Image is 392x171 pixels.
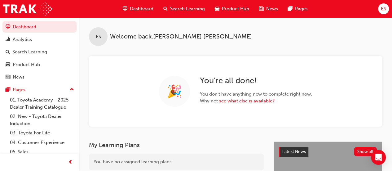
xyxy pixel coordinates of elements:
[283,2,313,15] a: pages-iconPages
[371,150,386,165] div: Open Intercom Messenger
[130,5,153,12] span: Dashboard
[378,3,389,14] button: ES
[6,87,10,93] span: pages-icon
[295,5,308,12] span: Pages
[254,2,283,15] a: news-iconNews
[89,142,264,149] h3: My Learning Plans
[210,2,254,15] a: car-iconProduct Hub
[7,128,77,138] a: 03. Toyota For Life
[6,62,10,68] span: car-icon
[259,5,264,13] span: news-icon
[7,138,77,147] a: 04. Customer Experience
[13,86,25,93] div: Pages
[2,34,77,45] a: Analytics
[2,20,77,84] button: DashboardAnalyticsSearch LearningProduct HubNews
[7,147,77,157] a: 05. Sales
[7,112,77,128] a: 02. New - Toyota Dealer Induction
[200,91,312,98] span: You don't have anything new to complete right now.
[70,86,74,94] span: up-icon
[89,154,264,170] div: You have no assigned learning plans
[2,84,77,96] button: Pages
[215,5,219,13] span: car-icon
[279,147,377,157] a: Latest NewsShow all
[13,61,40,68] div: Product Hub
[222,5,249,12] span: Product Hub
[163,5,168,13] span: search-icon
[170,5,205,12] span: Search Learning
[13,36,32,43] div: Analytics
[266,5,278,12] span: News
[123,5,127,13] span: guage-icon
[2,71,77,83] a: News
[110,33,252,40] span: Welcome back , [PERSON_NAME] [PERSON_NAME]
[6,74,10,80] span: news-icon
[6,37,10,43] span: chart-icon
[2,46,77,58] a: Search Learning
[6,49,10,55] span: search-icon
[282,149,306,154] span: Latest News
[3,2,52,16] img: Trak
[68,159,73,166] span: prev-icon
[381,5,386,12] span: ES
[200,76,312,86] h2: You're all done!
[200,97,312,105] span: Why not
[96,33,101,40] span: ES
[12,48,47,56] div: Search Learning
[167,88,182,95] span: 🎉
[13,74,24,81] div: News
[219,98,275,104] a: see what else is available?
[118,2,158,15] a: guage-iconDashboard
[6,24,10,30] span: guage-icon
[158,2,210,15] a: search-iconSearch Learning
[2,21,77,33] a: Dashboard
[7,95,77,112] a: 01. Toyota Academy - 2025 Dealer Training Catalogue
[354,147,377,156] button: Show all
[2,59,77,70] a: Product Hub
[288,5,293,13] span: pages-icon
